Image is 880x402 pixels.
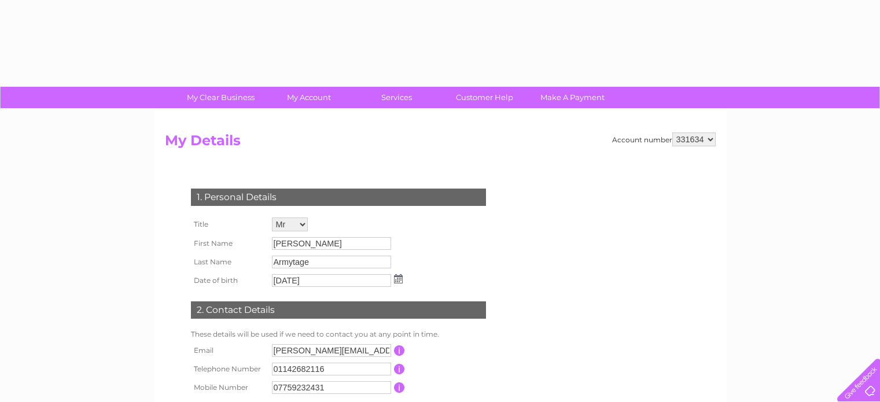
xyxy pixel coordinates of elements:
h2: My Details [165,132,716,154]
input: Information [394,364,405,374]
th: Email [188,341,269,360]
th: Telephone Number [188,360,269,378]
th: Date of birth [188,271,269,290]
th: Mobile Number [188,378,269,397]
a: Make A Payment [525,87,620,108]
th: Title [188,215,269,234]
th: Last Name [188,253,269,271]
img: ... [394,274,403,283]
th: First Name [188,234,269,253]
div: 2. Contact Details [191,301,486,319]
input: Information [394,345,405,356]
div: 1. Personal Details [191,189,486,206]
a: Services [349,87,444,108]
div: Account number [612,132,716,146]
td: These details will be used if we need to contact you at any point in time. [188,327,489,341]
a: My Clear Business [173,87,268,108]
a: Customer Help [437,87,532,108]
input: Information [394,382,405,393]
a: My Account [261,87,356,108]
